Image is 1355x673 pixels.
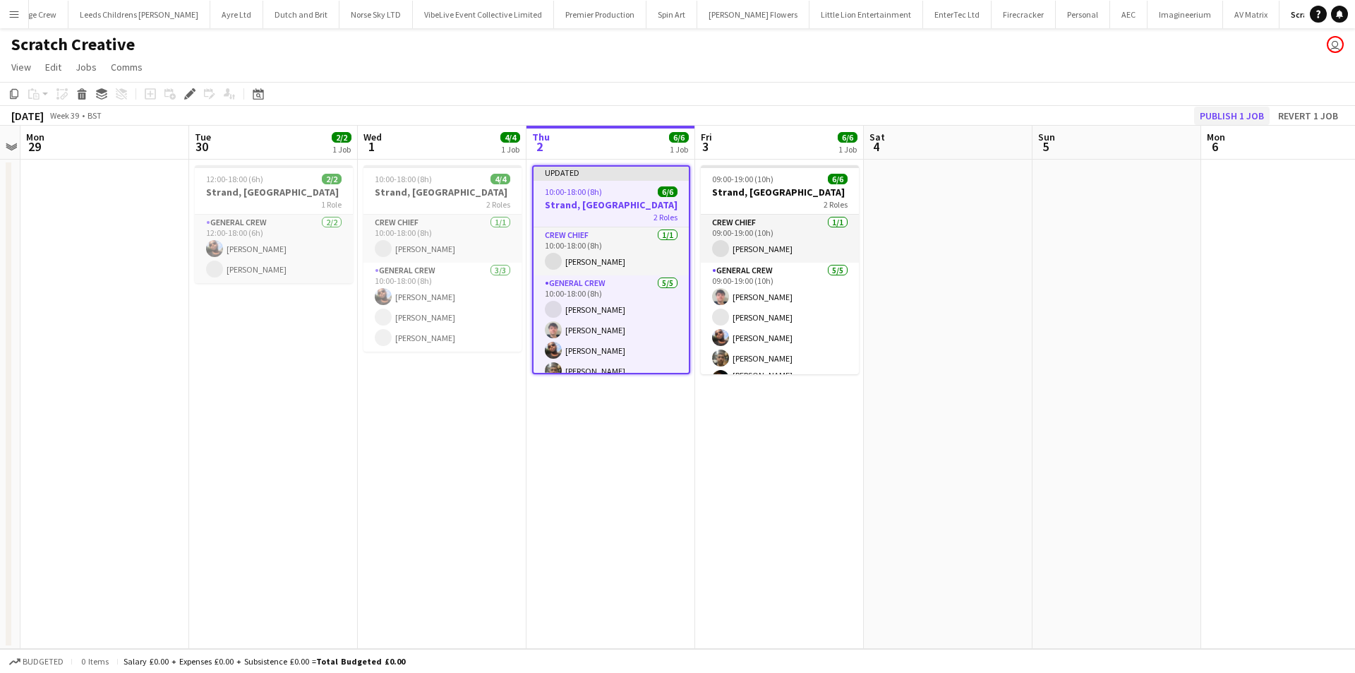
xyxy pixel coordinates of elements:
button: Norse Sky LTD [339,1,413,28]
button: Ayre Ltd [210,1,263,28]
span: Sat [869,131,885,143]
span: Jobs [76,61,97,73]
div: [DATE] [11,109,44,123]
span: Mon [1207,131,1225,143]
app-user-avatar: Dominic Riley [1327,36,1344,53]
span: 10:00-18:00 (8h) [545,186,602,197]
div: 1 Job [501,144,519,155]
app-job-card: 10:00-18:00 (8h)4/4Strand, [GEOGRAPHIC_DATA]2 RolesCrew Chief1/110:00-18:00 (8h)[PERSON_NAME]Gene... [363,165,522,352]
button: VibeLive Event Collective Limited [413,1,554,28]
span: 10:00-18:00 (8h) [375,174,432,184]
button: Personal [1056,1,1110,28]
div: Salary £0.00 + Expenses £0.00 + Subsistence £0.00 = [124,656,405,667]
app-card-role: General Crew2/212:00-18:00 (6h)[PERSON_NAME][PERSON_NAME] [195,215,353,283]
span: 6/6 [658,186,677,197]
span: 4 [867,138,885,155]
a: View [6,58,37,76]
span: Sun [1038,131,1055,143]
span: 3 [699,138,712,155]
app-card-role: Crew Chief1/109:00-19:00 (10h)[PERSON_NAME] [701,215,859,263]
span: 2/2 [332,132,351,143]
span: Tue [195,131,211,143]
span: 0 items [78,656,112,667]
button: EnterTec Ltd [923,1,992,28]
span: View [11,61,31,73]
app-job-card: 12:00-18:00 (6h)2/2Strand, [GEOGRAPHIC_DATA]1 RoleGeneral Crew2/212:00-18:00 (6h)[PERSON_NAME][PE... [195,165,353,283]
span: 2 Roles [486,199,510,210]
span: Total Budgeted £0.00 [316,656,405,667]
button: AV Matrix [1223,1,1279,28]
app-card-role: Crew Chief1/110:00-18:00 (8h)[PERSON_NAME] [363,215,522,263]
h3: Strand, [GEOGRAPHIC_DATA] [534,198,689,211]
div: Updated [534,167,689,178]
button: Revert 1 job [1272,107,1344,125]
span: 1 [361,138,382,155]
span: 12:00-18:00 (6h) [206,174,263,184]
button: Firecracker [992,1,1056,28]
button: Publish 1 job [1194,107,1270,125]
span: Edit [45,61,61,73]
button: Premier Production [554,1,646,28]
button: Dutch and Brit [263,1,339,28]
a: Comms [105,58,148,76]
app-card-role: General Crew5/510:00-18:00 (8h)[PERSON_NAME][PERSON_NAME][PERSON_NAME][PERSON_NAME] [534,275,689,405]
span: Comms [111,61,143,73]
span: Week 39 [47,110,82,121]
h3: Strand, [GEOGRAPHIC_DATA] [701,186,859,198]
span: 2 Roles [654,212,677,222]
span: Wed [363,131,382,143]
span: 4/4 [500,132,520,143]
span: 2 [530,138,550,155]
app-card-role: General Crew5/509:00-19:00 (10h)[PERSON_NAME][PERSON_NAME][PERSON_NAME][PERSON_NAME][PERSON_NAME]... [701,263,859,397]
app-card-role: General Crew3/310:00-18:00 (8h)[PERSON_NAME][PERSON_NAME][PERSON_NAME] [363,263,522,352]
span: 6/6 [828,174,848,184]
app-job-card: 09:00-19:00 (10h)6/6Strand, [GEOGRAPHIC_DATA]2 RolesCrew Chief1/109:00-19:00 (10h)[PERSON_NAME]Ge... [701,165,859,374]
span: 4/4 [490,174,510,184]
a: Jobs [70,58,102,76]
span: 6/6 [838,132,857,143]
span: 30 [193,138,211,155]
button: [PERSON_NAME] Flowers [697,1,809,28]
span: 2/2 [322,174,342,184]
span: Budgeted [23,657,64,667]
app-card-role: Crew Chief1/110:00-18:00 (8h)[PERSON_NAME] [534,227,689,275]
div: 1 Job [670,144,688,155]
button: AEC [1110,1,1148,28]
div: 1 Job [838,144,857,155]
div: BST [88,110,102,121]
a: Edit [40,58,67,76]
h3: Strand, [GEOGRAPHIC_DATA] [195,186,353,198]
span: 29 [24,138,44,155]
app-job-card: Updated10:00-18:00 (8h)6/6Strand, [GEOGRAPHIC_DATA]2 RolesCrew Chief1/110:00-18:00 (8h)[PERSON_NA... [532,165,690,374]
span: 1 Role [321,199,342,210]
button: Leeds Childrens [PERSON_NAME] [68,1,210,28]
span: Thu [532,131,550,143]
h1: Scratch Creative [11,34,135,55]
span: 6/6 [669,132,689,143]
div: 1 Job [332,144,351,155]
button: Little Lion Entertainment [809,1,923,28]
h3: Strand, [GEOGRAPHIC_DATA] [363,186,522,198]
span: 09:00-19:00 (10h) [712,174,773,184]
button: Budgeted [7,654,66,669]
span: Mon [26,131,44,143]
span: 2 Roles [824,199,848,210]
button: Spin Art [646,1,697,28]
span: 6 [1205,138,1225,155]
button: Imagineerium [1148,1,1223,28]
span: 5 [1036,138,1055,155]
span: Fri [701,131,712,143]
